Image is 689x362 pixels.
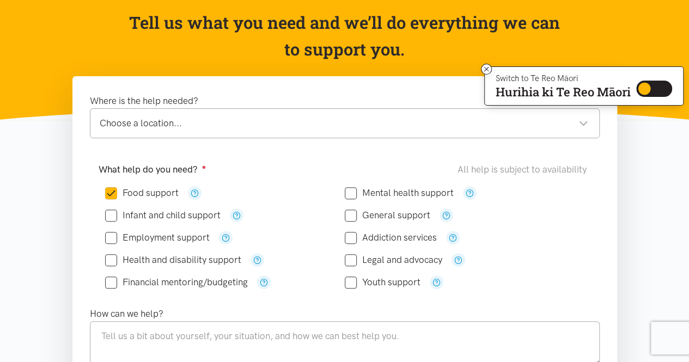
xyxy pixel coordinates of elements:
[105,211,221,220] label: Infant and child support
[99,162,206,177] label: What help do you need?
[105,233,210,242] label: Employment support
[496,75,631,82] p: Switch to Te Reo Māori
[496,87,631,97] p: Hurihia ki Te Reo Māori
[90,94,198,108] label: Where is the help needed?
[345,233,437,242] label: Addiction services
[100,116,588,131] div: Choose a location...
[345,188,454,198] label: Mental health support
[345,278,420,287] label: Youth support
[105,188,179,198] label: Food support
[90,306,163,321] label: How can we help?
[105,255,241,265] label: Health and disability support
[458,162,591,177] div: All help is subject to availability
[345,255,442,265] label: Legal and advocacy
[128,9,561,63] p: Tell us what you need and we’ll do everything we can to support you.
[345,211,430,220] label: General support
[105,278,248,287] label: Financial mentoring/budgeting
[202,163,206,171] sup: ●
